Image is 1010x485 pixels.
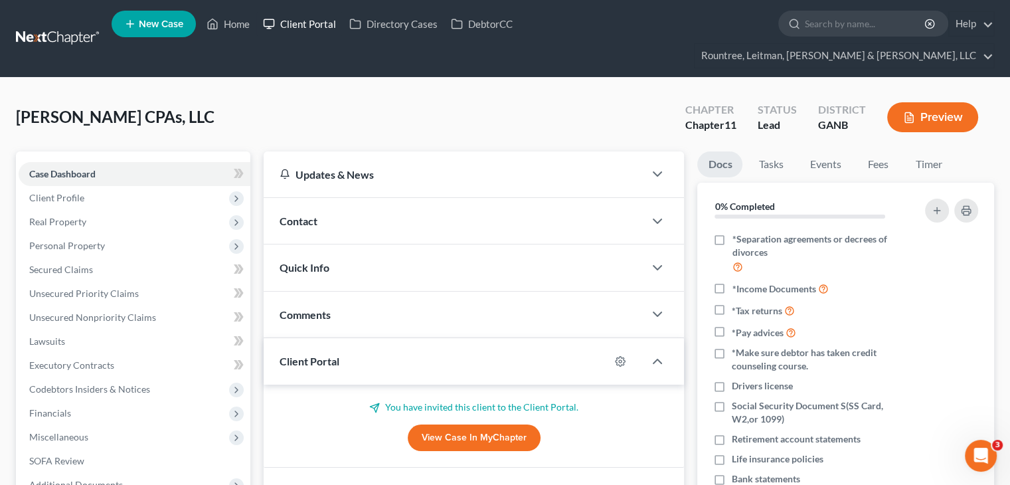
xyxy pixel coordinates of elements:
[904,151,952,177] a: Timer
[732,233,908,259] span: *Separation agreements or decrees of divorces
[695,44,993,68] a: Rountree, Leitman, [PERSON_NAME] & [PERSON_NAME], LLC
[19,449,250,473] a: SOFA Review
[805,11,926,36] input: Search by name...
[256,12,343,36] a: Client Portal
[200,12,256,36] a: Home
[408,425,541,451] a: View Case in MyChapter
[685,102,736,118] div: Chapter
[732,346,908,373] span: *Make sure debtor has taken credit counseling course.
[19,353,250,377] a: Executory Contracts
[280,215,317,227] span: Contact
[19,282,250,306] a: Unsecured Priority Claims
[732,282,815,296] span: *Income Documents
[19,306,250,330] a: Unsecured Nonpriority Claims
[685,118,736,133] div: Chapter
[19,258,250,282] a: Secured Claims
[29,240,105,251] span: Personal Property
[818,118,866,133] div: GANB
[444,12,519,36] a: DebtorCC
[732,452,823,466] span: Life insurance policies
[29,168,96,179] span: Case Dashboard
[280,261,329,274] span: Quick Info
[758,118,797,133] div: Lead
[748,151,794,177] a: Tasks
[818,102,866,118] div: District
[280,308,331,321] span: Comments
[799,151,851,177] a: Events
[732,399,908,426] span: Social Security Document S(SS Card, W2,or 1099)
[343,12,444,36] a: Directory Cases
[29,407,71,419] span: Financials
[29,383,150,395] span: Codebtors Insiders & Notices
[857,151,899,177] a: Fees
[732,326,784,339] span: *Pay advices
[29,192,84,203] span: Client Profile
[29,216,86,227] span: Real Property
[949,12,993,36] a: Help
[29,312,156,323] span: Unsecured Nonpriority Claims
[715,201,774,212] strong: 0% Completed
[19,330,250,353] a: Lawsuits
[732,379,793,393] span: Drivers license
[29,431,88,442] span: Miscellaneous
[732,433,861,446] span: Retirement account statements
[732,304,782,318] span: *Tax returns
[29,336,65,347] span: Lawsuits
[887,102,978,132] button: Preview
[19,162,250,186] a: Case Dashboard
[697,151,742,177] a: Docs
[280,401,668,414] p: You have invited this client to the Client Portal.
[29,359,114,371] span: Executory Contracts
[758,102,797,118] div: Status
[724,118,736,131] span: 11
[139,19,183,29] span: New Case
[280,355,339,367] span: Client Portal
[992,440,1003,450] span: 3
[965,440,997,472] iframe: Intercom live chat
[29,288,139,299] span: Unsecured Priority Claims
[29,264,93,275] span: Secured Claims
[16,107,214,126] span: [PERSON_NAME] CPAs, LLC
[280,167,628,181] div: Updates & News
[29,455,84,466] span: SOFA Review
